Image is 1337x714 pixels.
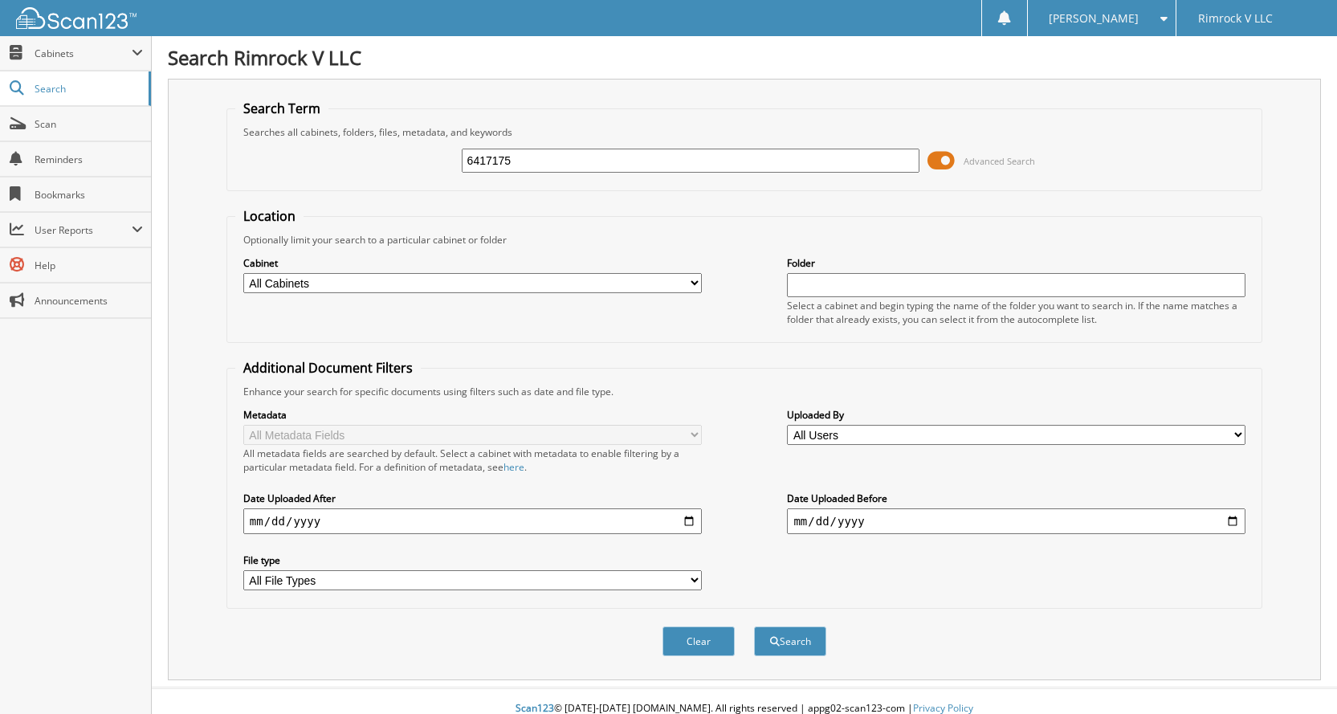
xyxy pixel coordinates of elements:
a: here [503,460,524,474]
label: Metadata [243,408,702,422]
img: scan123-logo-white.svg [16,7,137,29]
input: start [243,508,702,534]
button: Clear [662,626,735,656]
label: Cabinet [243,256,702,270]
label: Uploaded By [787,408,1245,422]
span: Search [35,82,141,96]
span: User Reports [35,223,132,237]
span: Advanced Search [964,155,1035,167]
div: All metadata fields are searched by default. Select a cabinet with metadata to enable filtering b... [243,447,702,474]
legend: Additional Document Filters [235,359,421,377]
label: File type [243,553,702,567]
label: Date Uploaded Before [787,492,1245,505]
h1: Search Rimrock V LLC [168,44,1321,71]
legend: Search Term [235,100,328,117]
span: Reminders [35,153,143,166]
label: Folder [787,256,1245,270]
span: Rimrock V LLC [1198,14,1273,23]
span: Announcements [35,294,143,308]
span: Help [35,259,143,272]
legend: Location [235,207,304,225]
label: Date Uploaded After [243,492,702,505]
div: Optionally limit your search to a particular cabinet or folder [235,233,1253,247]
span: [PERSON_NAME] [1049,14,1139,23]
span: Bookmarks [35,188,143,202]
span: Scan [35,117,143,131]
iframe: Chat Widget [1257,637,1337,714]
div: Enhance your search for specific documents using filters such as date and file type. [235,385,1253,398]
input: end [787,508,1245,534]
span: Cabinets [35,47,132,60]
div: Searches all cabinets, folders, files, metadata, and keywords [235,125,1253,139]
button: Search [754,626,826,656]
div: Select a cabinet and begin typing the name of the folder you want to search in. If the name match... [787,299,1245,326]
